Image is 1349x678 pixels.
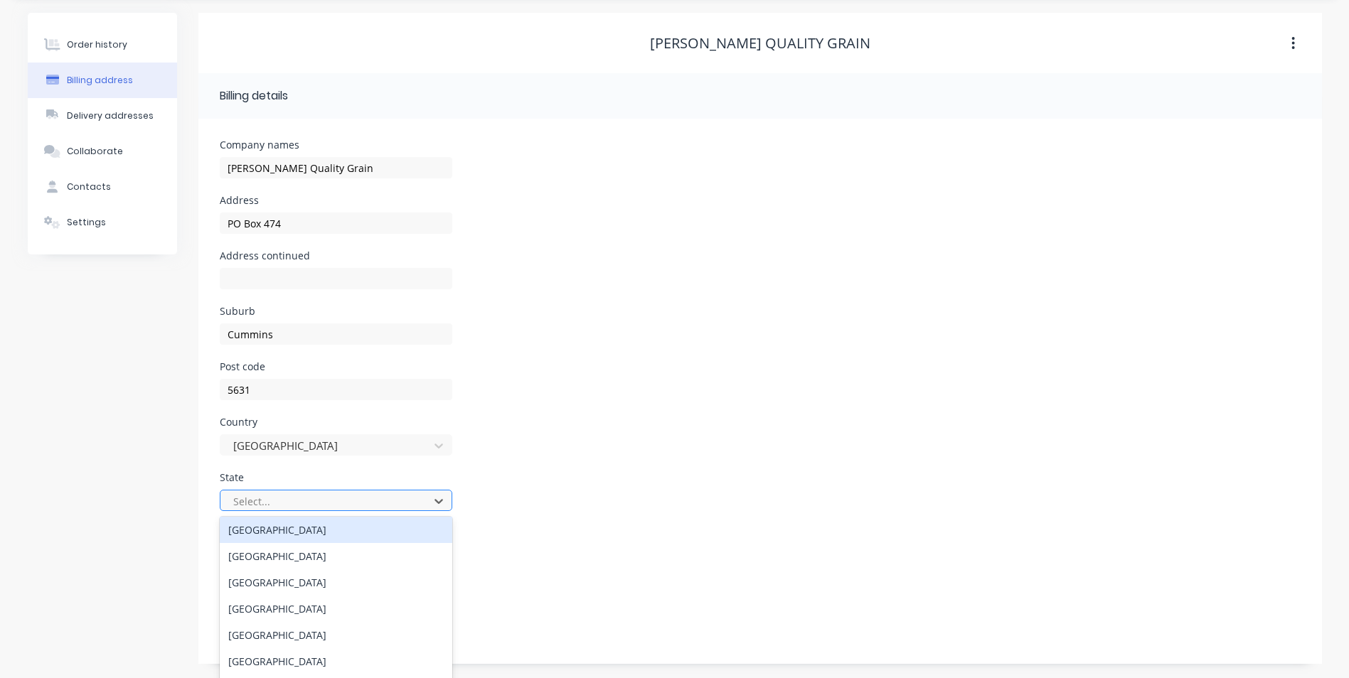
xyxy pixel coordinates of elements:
div: State [220,473,452,483]
div: [PERSON_NAME] Quality Grain [650,35,870,52]
button: Collaborate [28,134,177,169]
div: [GEOGRAPHIC_DATA] [220,622,452,648]
div: [GEOGRAPHIC_DATA] [220,596,452,622]
div: Billing details [220,87,288,104]
button: Delivery addresses [28,98,177,134]
div: Post code [220,362,452,372]
div: Country [220,417,452,427]
div: Collaborate [67,145,123,158]
button: Billing address [28,63,177,98]
div: Billing address [67,74,133,87]
div: Order history [67,38,127,51]
button: Settings [28,205,177,240]
div: Company names [220,140,452,150]
button: Contacts [28,169,177,205]
div: Contacts [67,181,111,193]
button: Order history [28,27,177,63]
div: [GEOGRAPHIC_DATA] [220,543,452,569]
div: [GEOGRAPHIC_DATA] [220,648,452,674]
div: Settings [67,216,106,229]
div: Address continued [220,251,452,261]
div: [GEOGRAPHIC_DATA] [220,569,452,596]
div: Suburb [220,306,452,316]
div: [GEOGRAPHIC_DATA] [220,517,452,543]
div: Delivery addresses [67,109,154,122]
div: Address [220,195,452,205]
